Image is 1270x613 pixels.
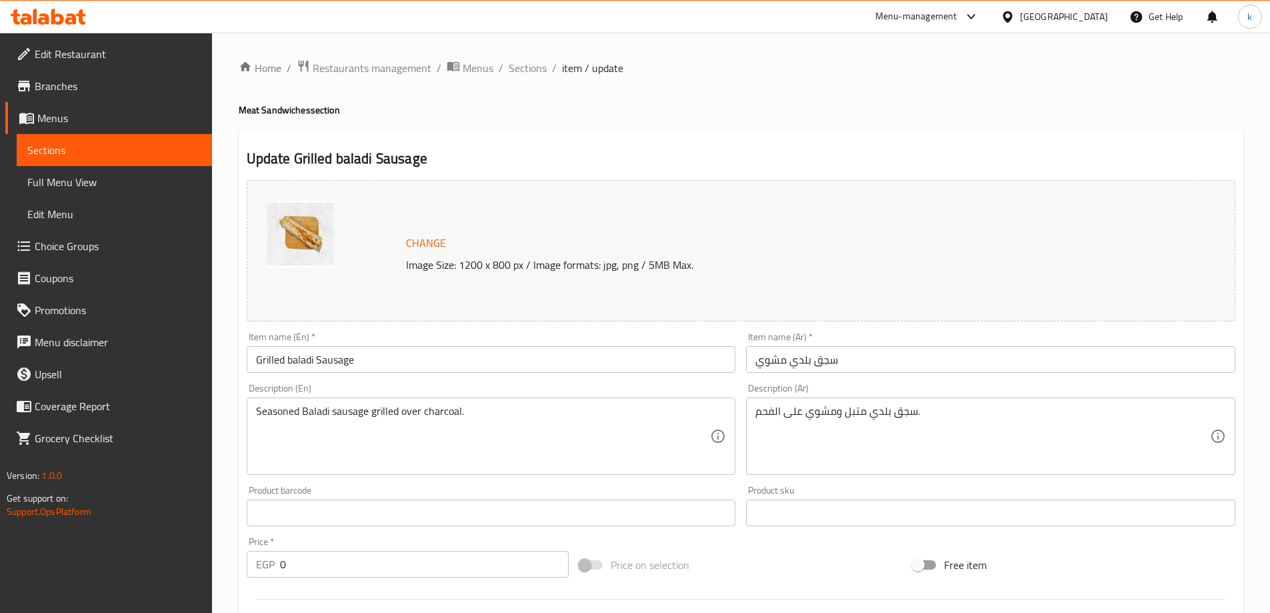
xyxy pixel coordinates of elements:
[875,9,957,25] div: Menu-management
[313,60,431,76] span: Restaurants management
[7,503,91,520] a: Support.OpsPlatform
[401,229,451,257] button: Change
[437,60,441,76] li: /
[239,59,1243,77] nav: breadcrumb
[499,60,503,76] li: /
[1247,9,1252,24] span: k
[267,201,334,267] img: %D8%B3%D9%86%D8%AF%D9%88%D8%AA%D8%B4_%D8%B3%D8%AC%D9%82638920816552808022.jpg
[247,346,736,373] input: Enter name En
[27,174,201,190] span: Full Menu View
[5,70,212,102] a: Branches
[247,149,1235,169] h2: Update Grilled baladi Sausage
[509,60,547,76] a: Sections
[17,166,212,198] a: Full Menu View
[17,134,212,166] a: Sections
[247,500,736,526] input: Please enter product barcode
[280,551,569,578] input: Please enter price
[5,294,212,326] a: Promotions
[5,102,212,134] a: Menus
[1020,9,1108,24] div: [GEOGRAPHIC_DATA]
[944,557,987,573] span: Free item
[5,326,212,358] a: Menu disclaimer
[256,405,711,468] textarea: Seasoned Baladi sausage grilled over charcoal.
[239,103,1243,117] h4: Meat Sandwiches section
[27,142,201,158] span: Sections
[41,467,62,484] span: 1.0.0
[35,270,201,286] span: Coupons
[746,346,1235,373] input: Enter name Ar
[5,422,212,454] a: Grocery Checklist
[35,430,201,446] span: Grocery Checklist
[562,60,623,76] span: item / update
[611,557,689,573] span: Price on selection
[35,398,201,414] span: Coverage Report
[27,206,201,222] span: Edit Menu
[746,500,1235,526] input: Please enter product sku
[7,467,39,484] span: Version:
[401,257,1111,273] p: Image Size: 1200 x 800 px / Image formats: jpg, png / 5MB Max.
[35,46,201,62] span: Edit Restaurant
[406,233,446,253] span: Change
[239,60,281,76] a: Home
[287,60,291,76] li: /
[35,366,201,382] span: Upsell
[7,490,68,507] span: Get support on:
[755,405,1210,468] textarea: سجق بلدي متبل ومشوي على الفحم.
[37,110,201,126] span: Menus
[5,38,212,70] a: Edit Restaurant
[447,59,493,77] a: Menus
[552,60,557,76] li: /
[35,302,201,318] span: Promotions
[5,262,212,294] a: Coupons
[5,390,212,422] a: Coverage Report
[256,556,275,572] p: EGP
[463,60,493,76] span: Menus
[17,198,212,230] a: Edit Menu
[5,358,212,390] a: Upsell
[5,230,212,262] a: Choice Groups
[35,78,201,94] span: Branches
[35,238,201,254] span: Choice Groups
[35,334,201,350] span: Menu disclaimer
[297,59,431,77] a: Restaurants management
